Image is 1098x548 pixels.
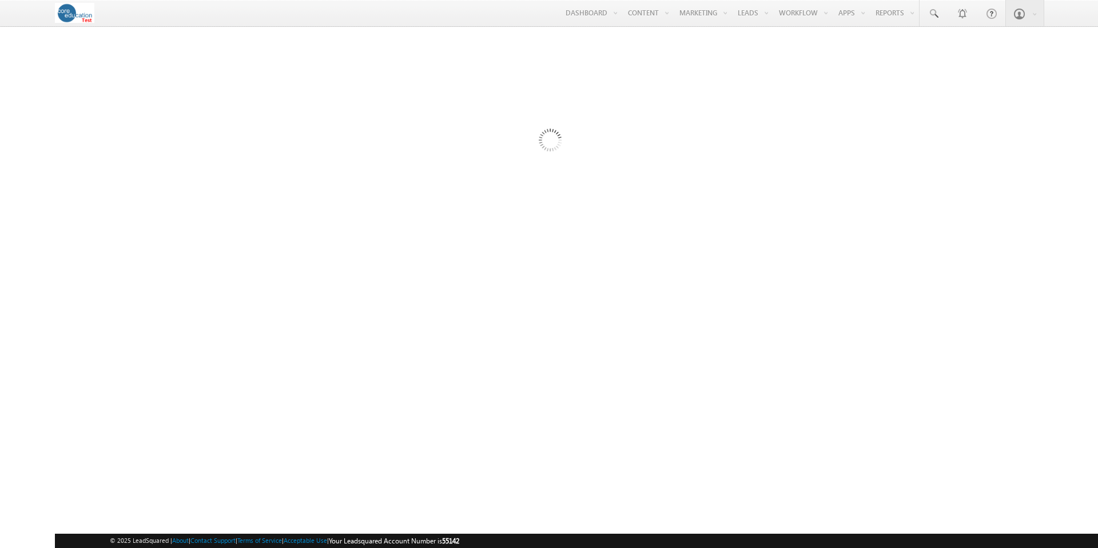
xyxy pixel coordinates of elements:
a: Terms of Service [237,537,282,544]
a: Contact Support [190,537,236,544]
span: 55142 [442,537,459,545]
img: Loading... [490,83,608,201]
span: Your Leadsquared Account Number is [329,537,459,545]
span: © 2025 LeadSquared | | | | | [110,535,459,546]
a: Acceptable Use [284,537,327,544]
a: About [172,537,189,544]
img: Custom Logo [55,3,94,23]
